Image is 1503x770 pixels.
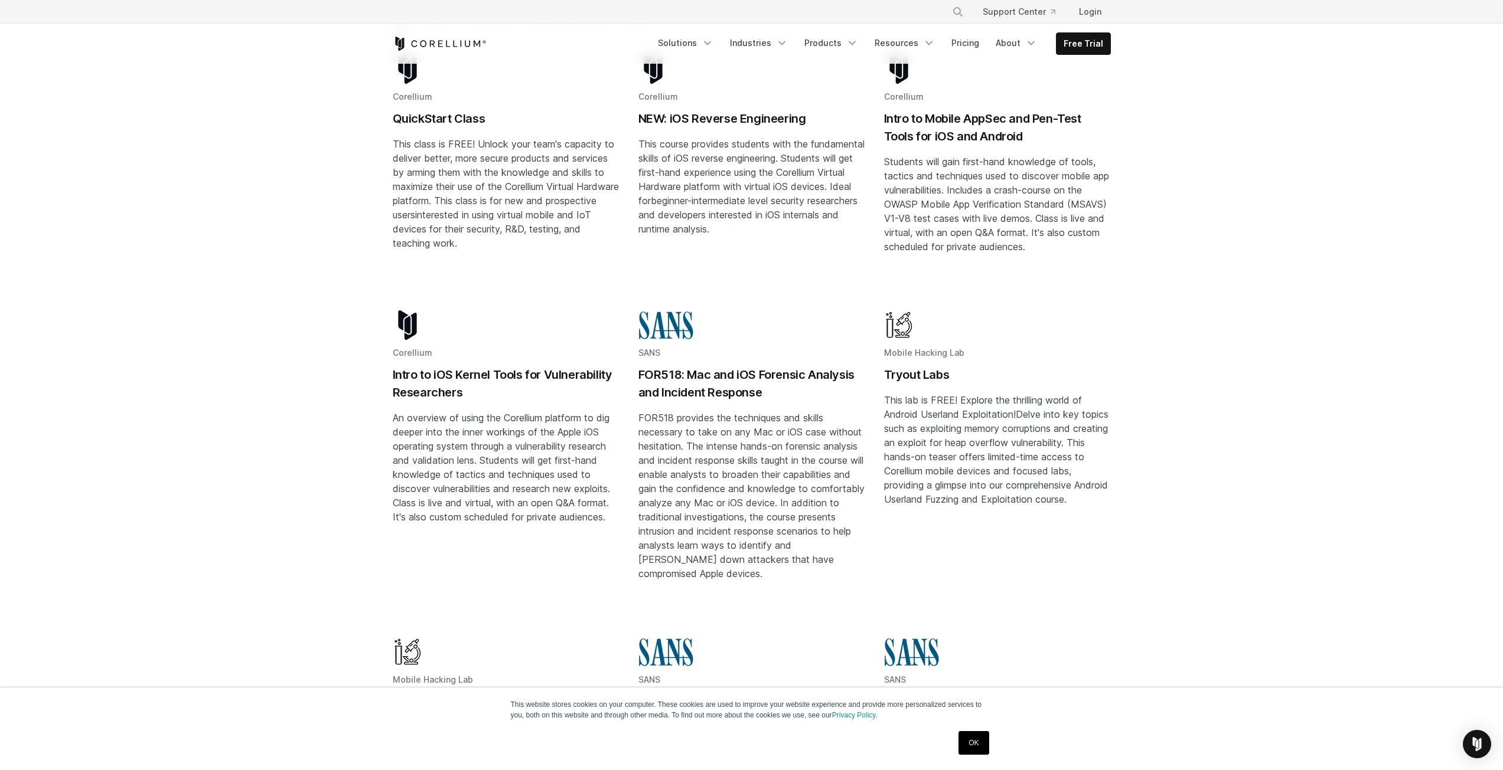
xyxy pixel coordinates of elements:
a: Corellium Home [393,37,487,51]
a: Products [797,32,865,54]
a: Blog post summary: NEW: iOS Reverse Engineering [638,54,865,291]
span: SANS [638,674,660,684]
a: OK [958,731,989,755]
h2: Tryout Labs [884,366,1111,384]
img: corellium-logo-icon-dark [393,54,422,84]
a: Pricing [944,32,986,54]
span: interested in using virtual mobile and IoT devices for their security, R&D, testing, and teaching... [393,209,591,249]
span: SANS [638,348,660,358]
a: Privacy Policy. [832,711,878,719]
img: Mobile Hacking Lab - Graphic Only [393,637,422,667]
div: Open Intercom Messenger [1463,730,1491,758]
a: Blog post summary: Intro to Mobile AppSec and Pen-Test Tools for iOS and Android [884,54,1111,291]
span: Corellium [638,91,678,101]
span: Delve into key topics such as exploiting memory corruptions and creating an exploit for heap over... [884,408,1108,505]
a: About [989,32,1044,54]
img: corellium-logo-icon-dark [638,54,668,84]
span: SANS [884,674,906,684]
a: Resources [868,32,942,54]
button: Search [947,1,969,22]
div: Navigation Menu [651,32,1111,55]
span: beginner-intermediate level security researchers and developers interested in iOS internals and r... [638,195,858,235]
a: Blog post summary: Intro to iOS Kernel Tools for Vulnerability Researchers [393,310,620,618]
span: This class is FREE! Unlock your team's capacity to deliver better, more secure products and servi... [393,138,619,221]
a: Login [1070,1,1111,22]
span: This lab is FREE! Explore the thrilling world of Android Userland Exploitation! [884,394,1082,420]
a: Support Center [973,1,1065,22]
p: This website stores cookies on your computer. These cookies are used to improve your website expe... [511,699,993,720]
span: FOR518 provides the techniques and skills necessary to take on any Mac or iOS case without hesita... [638,412,865,579]
img: corellium-logo-icon-dark [884,54,914,84]
div: Navigation Menu [938,1,1111,22]
span: Corellium [393,91,432,101]
a: Free Trial [1057,33,1110,54]
p: This course provides students with the fundamental skills of iOS reverse engineering. Students wi... [638,137,865,236]
span: Corellium [884,91,924,101]
a: Blog post summary: Tryout Labs [884,310,1111,618]
img: corellium-logo-icon-dark [393,310,422,340]
h2: Intro to Mobile AppSec and Pen-Test Tools for iOS and Android [884,110,1111,145]
h2: QuickStart Class [393,110,620,127]
h2: Intro to iOS Kernel Tools for Vulnerability Researchers [393,366,620,401]
h2: NEW: iOS Reverse Engineering [638,110,865,127]
span: Corellium [393,348,432,358]
img: Mobile Hacking Lab - Graphic Only [884,310,914,340]
h2: FOR518: Mac and iOS Forensic Analysis and Incident Response [638,366,865,401]
span: Mobile Hacking Lab [393,674,473,684]
img: sans-logo-cropped [638,637,694,667]
a: Blog post summary: QuickStart Class [393,54,620,291]
a: Industries [723,32,795,54]
span: An overview of using the Corellium platform to dig deeper into the inner workings of the Apple iO... [393,412,610,523]
img: sans-logo-cropped [638,310,694,340]
a: Solutions [651,32,720,54]
a: Blog post summary: FOR518: Mac and iOS Forensic Analysis and Incident Response [638,310,865,618]
span: Students will gain first-hand knowledge of tools, tactics and techniques used to discover mobile ... [884,156,1109,253]
img: sans-logo-cropped [884,637,940,667]
span: Mobile Hacking Lab [884,348,964,358]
